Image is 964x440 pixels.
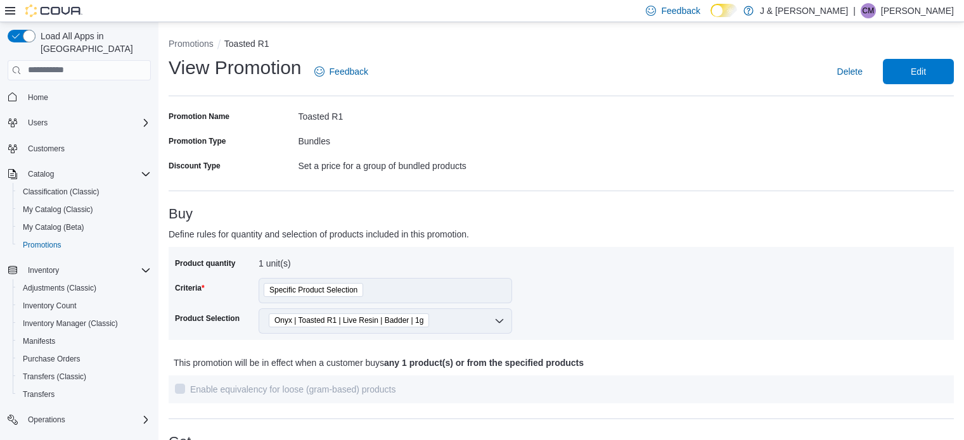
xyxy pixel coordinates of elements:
div: Cheyenne Mann [861,3,876,18]
span: Catalog [28,169,54,179]
span: My Catalog (Beta) [23,222,84,232]
span: Purchase Orders [23,354,80,364]
span: Customers [28,144,65,154]
span: Delete [837,65,863,78]
span: Purchase Orders [18,351,151,367]
span: Users [28,118,48,128]
span: Promotions [23,240,61,250]
button: Catalog [23,167,59,182]
span: Dark Mode [710,17,711,18]
span: Inventory Manager (Classic) [18,316,151,331]
div: Toasted R1 [298,106,561,122]
p: [PERSON_NAME] [881,3,954,18]
button: Inventory Manager (Classic) [13,315,156,332]
div: 1 unit(s) [259,253,428,268]
span: Feedback [330,65,368,78]
h3: Buy [169,206,954,222]
span: Home [23,89,151,105]
span: Operations [28,415,65,425]
button: Users [3,114,156,132]
span: Onyx | Toasted R1 | Live Resin | Badder | 1g [269,313,429,327]
span: Manifests [18,334,151,349]
button: Manifests [13,332,156,350]
h1: View Promotion [169,55,302,80]
div: Set a price for a group of bundled products [298,156,561,171]
label: Discount Type [169,161,221,171]
button: Home [3,88,156,106]
button: Edit [883,59,954,84]
span: Onyx | Toasted R1 | Live Resin | Badder | 1g [274,314,423,327]
a: Home [23,90,53,105]
button: Transfers [13,386,156,403]
button: Catalog [3,165,156,183]
button: Operations [3,411,156,429]
span: Promotions [18,237,151,253]
a: My Catalog (Beta) [18,220,89,235]
img: Cova [25,4,82,17]
span: Adjustments (Classic) [18,280,151,296]
span: Transfers (Classic) [23,372,86,382]
span: Inventory Manager (Classic) [23,318,118,329]
label: Promotion Name [169,111,229,122]
button: Delete [832,59,868,84]
span: My Catalog (Beta) [18,220,151,235]
label: Criteria [175,283,205,293]
span: Inventory [28,265,59,275]
input: Dark Mode [710,4,737,17]
button: My Catalog (Classic) [13,201,156,218]
button: Promotions [169,39,214,49]
span: Specific Product Selection [269,284,357,296]
a: Purchase Orders [18,351,86,367]
span: Inventory Count [23,301,77,311]
a: Manifests [18,334,60,349]
span: Load All Apps in [GEOGRAPHIC_DATA] [35,30,151,55]
button: Inventory [3,261,156,279]
span: Classification (Classic) [18,184,151,199]
button: Classification (Classic) [13,183,156,201]
label: Product quantity [175,258,235,268]
span: Home [28,92,48,103]
button: Customers [3,139,156,158]
button: My Catalog (Beta) [13,218,156,236]
a: Classification (Classic) [18,184,105,199]
span: My Catalog (Classic) [18,202,151,217]
span: CM [863,3,875,18]
a: Promotions [18,237,67,253]
span: Inventory [23,263,151,278]
a: Customers [23,141,70,156]
span: Adjustments (Classic) [23,283,96,293]
span: Customers [23,141,151,156]
button: Toasted R1 [224,39,269,49]
a: Feedback [309,59,373,84]
span: Transfers [18,387,151,402]
label: Enable equivalency for loose (gram-based) products [175,382,396,397]
p: Define rules for quantity and selection of products included in this promotion. [169,227,757,242]
span: Specific Product Selection [264,283,363,297]
a: Transfers (Classic) [18,369,91,384]
button: Promotions [13,236,156,254]
button: Adjustments (Classic) [13,279,156,297]
span: Edit [911,65,926,78]
span: Catalog [23,167,151,182]
span: Transfers (Classic) [18,369,151,384]
a: My Catalog (Classic) [18,202,98,217]
b: any 1 product(s) or from the specified products [384,358,584,368]
span: My Catalog (Classic) [23,204,93,215]
span: Users [23,115,151,130]
p: | [853,3,856,18]
button: Purchase Orders [13,350,156,368]
p: J & [PERSON_NAME] [760,3,848,18]
a: Inventory Count [18,298,82,313]
div: Bundles [298,131,561,146]
button: Operations [23,412,70,427]
label: Promotion Type [169,136,226,146]
a: Inventory Manager (Classic) [18,316,123,331]
p: This promotion will be in effect when a customer buys [174,355,755,370]
nav: An example of EuiBreadcrumbs [169,37,954,53]
button: Transfers (Classic) [13,368,156,386]
span: Feedback [661,4,700,17]
span: Manifests [23,336,55,346]
span: Inventory Count [18,298,151,313]
button: Inventory Count [13,297,156,315]
a: Transfers [18,387,60,402]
